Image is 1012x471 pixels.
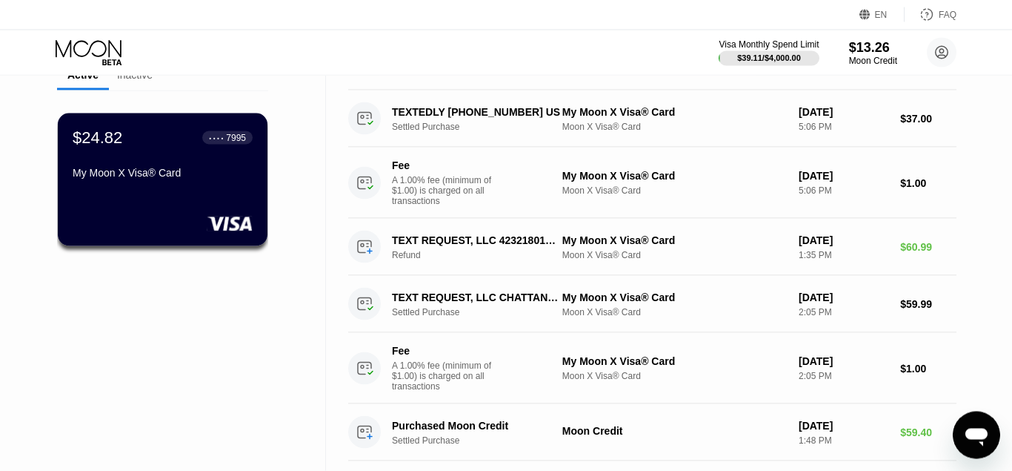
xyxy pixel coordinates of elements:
[392,234,561,246] div: TEXT REQUEST, LLC 4232180111 US
[900,363,956,375] div: $1.00
[799,234,888,246] div: [DATE]
[562,355,787,367] div: My Moon X Visa® Card
[953,412,1000,459] iframe: Button to launch messaging window
[392,159,496,171] div: Fee
[562,170,787,182] div: My Moon X Visa® Card
[562,307,787,317] div: Moon X Visa® Card
[900,426,956,438] div: $59.40
[799,185,888,196] div: 5:06 PM
[562,234,787,246] div: My Moon X Visa® Card
[900,113,956,125] div: $37.00
[562,106,787,118] div: My Moon X Visa® Card
[799,106,888,118] div: [DATE]
[392,250,574,260] div: Refund
[849,40,897,66] div: $13.26Moon Credit
[799,170,888,182] div: [DATE]
[859,7,905,22] div: EN
[562,292,787,303] div: My Moon X Visa® Card
[849,56,897,66] div: Moon Credit
[562,122,787,132] div: Moon X Visa® Card
[799,371,888,381] div: 2:05 PM
[348,219,956,276] div: TEXT REQUEST, LLC 4232180111 USRefundMy Moon X Visa® CardMoon X Visa® Card[DATE]1:35 PM$60.99
[392,435,574,446] div: Settled Purchase
[348,276,956,333] div: TEXT REQUEST, LLC CHATTANOOGA [GEOGRAPHIC_DATA]Settled PurchaseMy Moon X Visa® CardMoon X Visa® C...
[226,133,246,143] div: 7995
[348,148,956,219] div: FeeA 1.00% fee (minimum of $1.00) is charged on all transactionsMy Moon X Visa® CardMoon X Visa® ...
[799,355,888,367] div: [DATE]
[719,39,819,50] div: Visa Monthly Spend Limit
[737,53,801,62] div: $39.11 / $4,000.00
[392,307,574,317] div: Settled Purchase
[58,113,267,246] div: $24.82● ● ● ●7995My Moon X Visa® Card
[849,40,897,56] div: $13.26
[348,333,956,404] div: FeeA 1.00% fee (minimum of $1.00) is charged on all transactionsMy Moon X Visa® CardMoon X Visa® ...
[73,128,122,148] div: $24.82
[799,250,888,260] div: 1:35 PM
[799,435,888,446] div: 1:48 PM
[875,10,888,20] div: EN
[392,360,503,392] div: A 1.00% fee (minimum of $1.00) is charged on all transactions
[392,292,561,303] div: TEXT REQUEST, LLC CHATTANOOGA [GEOGRAPHIC_DATA]
[905,7,956,22] div: FAQ
[348,404,956,461] div: Purchased Moon CreditSettled PurchaseMoon Credit[DATE]1:48 PM$59.40
[562,250,787,260] div: Moon X Visa® Card
[392,122,574,132] div: Settled Purchase
[73,167,253,179] div: My Moon X Visa® Card
[562,425,787,437] div: Moon Credit
[562,371,787,381] div: Moon X Visa® Card
[900,241,956,253] div: $60.99
[900,298,956,310] div: $59.99
[562,185,787,196] div: Moon X Visa® Card
[799,122,888,132] div: 5:06 PM
[939,10,956,20] div: FAQ
[799,420,888,432] div: [DATE]
[719,39,819,66] div: Visa Monthly Spend Limit$39.11/$4,000.00
[348,90,956,148] div: TEXTEDLY [PHONE_NUMBER] USSettled PurchaseMy Moon X Visa® CardMoon X Visa® Card[DATE]5:06 PM$37.00
[799,307,888,317] div: 2:05 PM
[209,136,224,140] div: ● ● ● ●
[392,175,503,206] div: A 1.00% fee (minimum of $1.00) is charged on all transactions
[392,420,561,432] div: Purchased Moon Credit
[392,345,496,357] div: Fee
[392,106,561,118] div: TEXTEDLY [PHONE_NUMBER] US
[799,292,888,303] div: [DATE]
[900,177,956,189] div: $1.00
